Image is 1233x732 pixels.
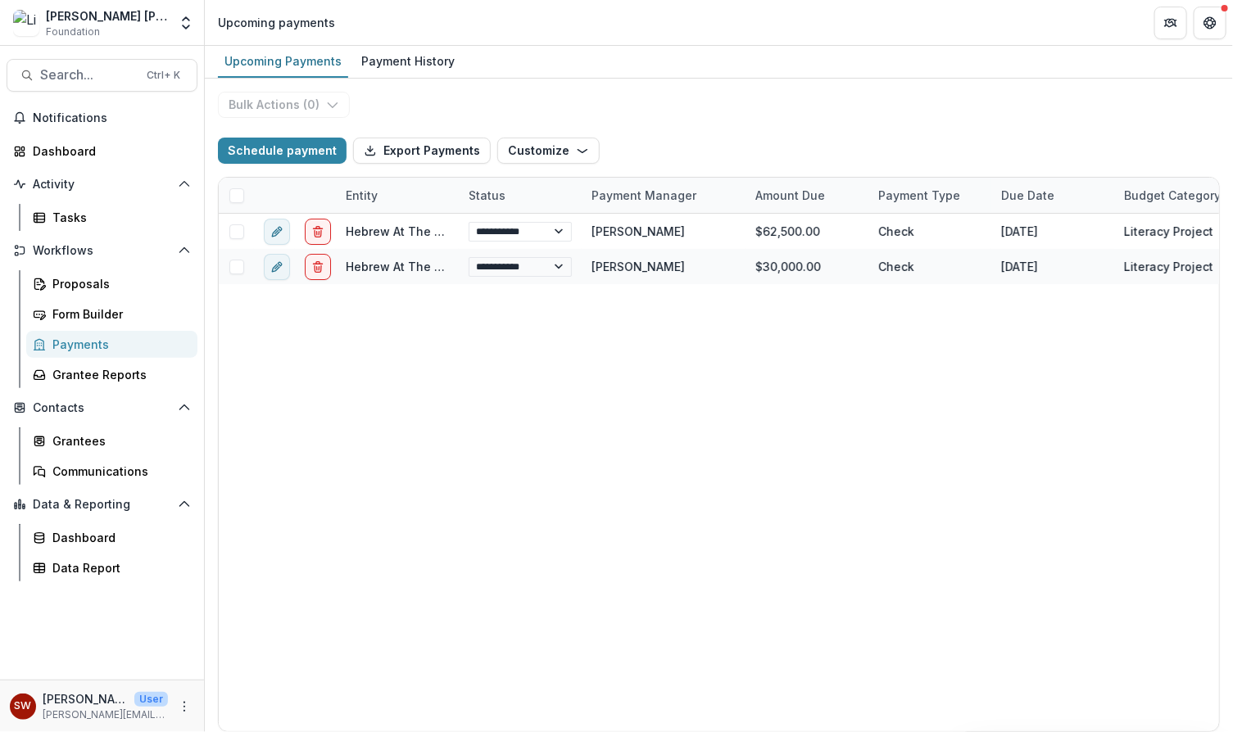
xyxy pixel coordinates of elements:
[26,300,197,328] a: Form Builder
[497,138,600,164] button: Customize
[1124,258,1213,275] div: Literacy Project
[592,223,685,240] div: [PERSON_NAME]
[52,275,184,292] div: Proposals
[305,254,331,280] button: delete
[52,305,184,323] div: Form Builder
[26,270,197,297] a: Proposals
[52,463,184,480] div: Communications
[218,49,348,73] div: Upcoming Payments
[7,395,197,421] button: Open Contacts
[459,178,582,213] div: Status
[143,66,184,84] div: Ctrl + K
[868,178,991,213] div: Payment Type
[26,524,197,551] a: Dashboard
[218,92,350,118] button: Bulk Actions (0)
[1124,223,1213,240] div: Literacy Project
[336,178,459,213] div: Entity
[1194,7,1226,39] button: Get Help
[52,432,184,450] div: Grantees
[991,249,1114,284] div: [DATE]
[33,498,171,512] span: Data & Reporting
[175,7,197,39] button: Open entity switcher
[264,254,290,280] button: edit
[746,178,868,213] div: Amount Due
[355,49,461,73] div: Payment History
[26,204,197,231] a: Tasks
[52,336,184,353] div: Payments
[26,458,197,485] a: Communications
[211,11,342,34] nav: breadcrumb
[582,187,706,204] div: Payment Manager
[1154,7,1187,39] button: Partners
[459,187,515,204] div: Status
[582,178,746,213] div: Payment Manager
[218,46,348,78] a: Upcoming Payments
[7,105,197,131] button: Notifications
[592,258,685,275] div: [PERSON_NAME]
[353,138,491,164] button: Export Payments
[746,187,835,204] div: Amount Due
[7,491,197,517] button: Open Data & Reporting
[33,111,191,125] span: Notifications
[868,187,970,204] div: Payment Type
[991,178,1114,213] div: Due Date
[43,690,128,707] p: [PERSON_NAME]
[868,214,991,249] div: Check
[264,219,290,245] button: edit
[355,46,461,78] a: Payment History
[33,401,171,415] span: Contacts
[305,219,331,245] button: delete
[346,224,493,238] a: Hebrew At The Center Inc
[7,237,197,264] button: Open Workflows
[52,366,184,383] div: Grantee Reports
[43,707,168,722] p: [PERSON_NAME][EMAIL_ADDRESS][DOMAIN_NAME]
[7,138,197,165] a: Dashboard
[26,361,197,388] a: Grantee Reports
[52,559,184,576] div: Data Report
[26,554,197,581] a: Data Report
[46,25,100,39] span: Foundation
[15,701,32,712] div: Samantha Carlin Willis
[33,244,171,258] span: Workflows
[52,209,184,226] div: Tasks
[175,697,194,716] button: More
[33,142,184,160] div: Dashboard
[26,427,197,454] a: Grantees
[33,178,171,192] span: Activity
[7,171,197,197] button: Open Activity
[26,331,197,358] a: Payments
[218,14,335,31] div: Upcoming payments
[134,692,168,707] p: User
[1114,187,1231,204] div: Budget Category
[991,214,1114,249] div: [DATE]
[336,187,388,204] div: Entity
[991,187,1064,204] div: Due Date
[40,67,137,83] span: Search...
[52,529,184,546] div: Dashboard
[346,260,493,273] a: Hebrew At The Center Inc
[746,249,868,284] div: $30,000.00
[7,59,197,92] button: Search...
[218,138,347,164] button: Schedule payment
[868,249,991,284] div: Check
[746,214,868,249] div: $62,500.00
[46,7,168,25] div: [PERSON_NAME] [PERSON_NAME] Family Foundation
[13,10,39,36] img: Lippman Kanfer Family Foundation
